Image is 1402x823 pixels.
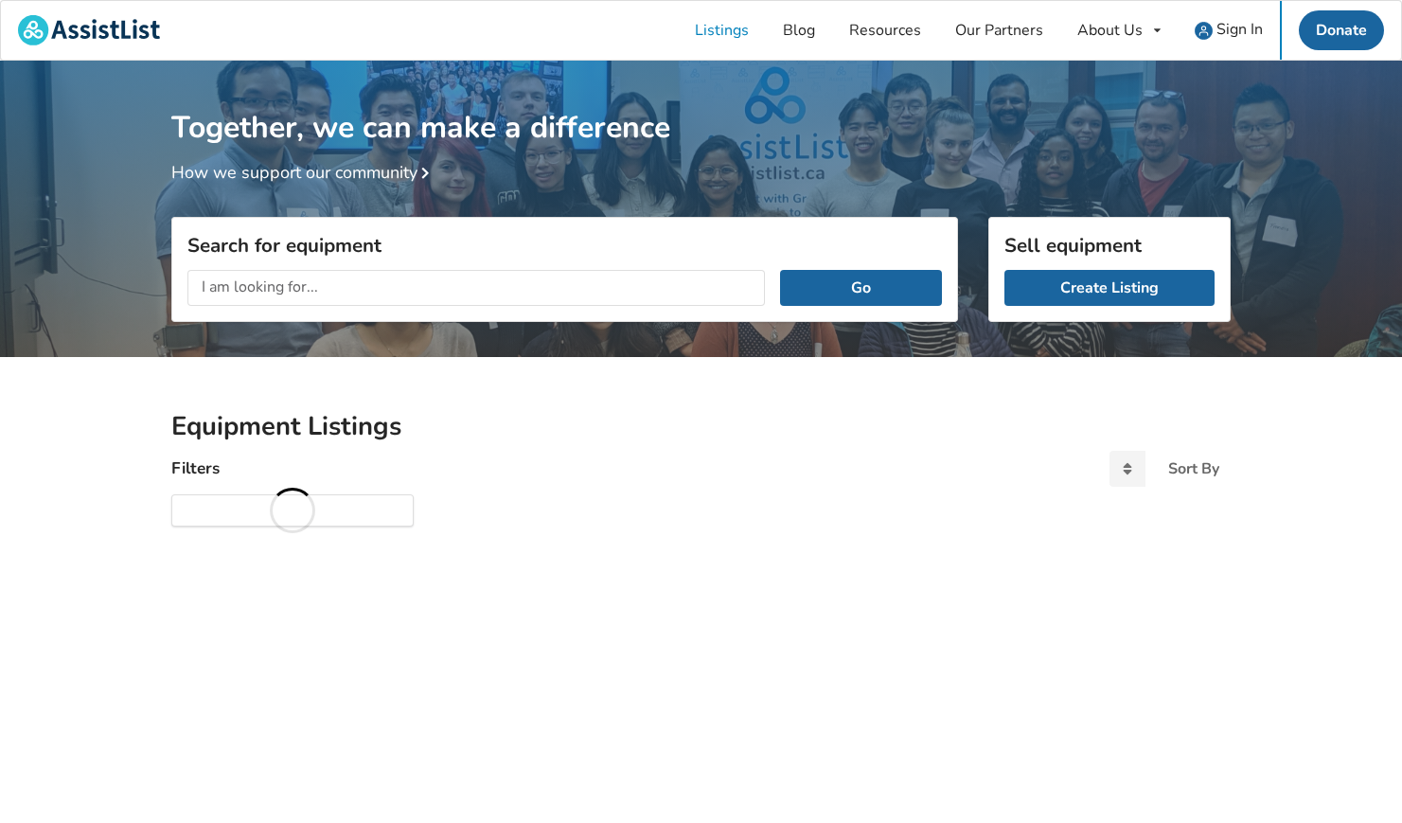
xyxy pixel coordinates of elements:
h3: Sell equipment [1004,233,1215,258]
h2: Equipment Listings [171,410,1231,443]
h4: Filters [171,457,220,479]
a: user icon Sign In [1178,1,1280,60]
a: Resources [832,1,938,60]
a: Blog [766,1,832,60]
a: Listings [678,1,766,60]
div: About Us [1077,23,1143,38]
a: Create Listing [1004,270,1215,306]
img: assistlist-logo [18,15,160,45]
a: Our Partners [938,1,1060,60]
span: Sign In [1216,19,1263,40]
button: Go [780,270,942,306]
h3: Search for equipment [187,233,942,258]
a: How we support our community [171,161,436,184]
img: user icon [1195,22,1213,40]
a: Donate [1299,10,1384,50]
div: Sort By [1168,461,1219,476]
h1: Together, we can make a difference [171,61,1231,147]
input: I am looking for... [187,270,765,306]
